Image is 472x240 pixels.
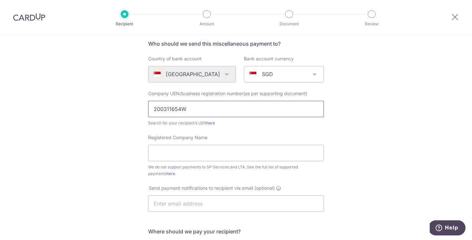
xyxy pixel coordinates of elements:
span: Help [15,5,29,11]
img: CardUp [13,13,45,21]
a: here [167,171,175,176]
div: We do not support payments to SP Services and LTA. See the full list of supported payments . [148,164,324,177]
p: Document [265,21,313,27]
p: Recipient [100,21,149,27]
p: Amount [183,21,231,27]
span: Send payment notifications to recipient via email (optional) [149,185,275,191]
input: Enter email address [148,195,324,212]
span: Registered Company Name [148,135,207,140]
a: here [206,120,215,125]
p: SGD [262,70,273,78]
label: Country of bank account [148,55,202,62]
label: Bank account currency [244,55,294,62]
span: SGD [244,66,324,82]
div: Search for your recipient’s UEN [148,120,324,126]
h5: Where should we pay your recipient? [148,228,324,235]
iframe: Opens a widget where you can find more information [430,220,465,237]
p: Review [347,21,396,27]
h5: Who should we send this miscellaneous payment to? [148,40,324,48]
span: Company UEN/business registration number(as per supporting document) [148,91,307,96]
